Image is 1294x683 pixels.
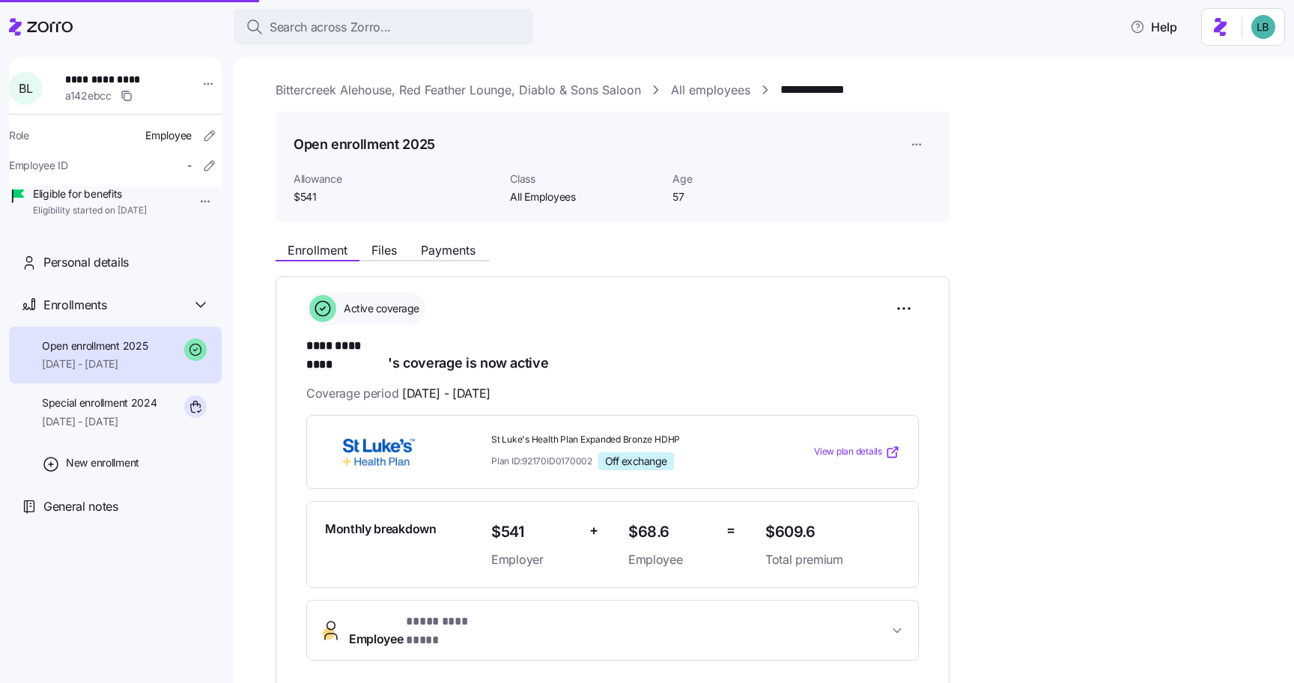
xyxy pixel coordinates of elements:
span: Coverage period [306,384,490,403]
a: View plan details [814,445,900,460]
span: Enrollments [43,296,106,315]
span: Eligibility started on [DATE] [33,204,147,217]
span: View plan details [814,445,882,459]
span: General notes [43,497,118,516]
span: Help [1130,18,1177,36]
span: B L [19,82,32,94]
a: Bittercreek Alehouse, Red Feather Lounge, Diablo & Sons Saloon [276,81,641,100]
span: Total premium [765,550,900,569]
span: Active coverage [339,301,419,316]
button: Search across Zorro... [234,9,533,45]
span: Off exchange [605,455,667,468]
span: = [726,520,735,541]
span: All Employees [510,189,660,204]
span: - [187,158,192,173]
span: Monthly breakdown [325,520,437,538]
span: Employee [628,550,714,569]
span: 57 [672,189,823,204]
span: Role [9,128,29,143]
span: Allowance [294,171,498,186]
span: $541 [491,520,577,544]
span: Files [371,244,397,256]
span: Age [672,171,823,186]
span: Employee ID [9,158,68,173]
span: Personal details [43,253,129,272]
span: Open enrollment 2025 [42,339,148,353]
span: Enrollment [288,244,347,256]
span: [DATE] - [DATE] [42,414,157,429]
span: $541 [294,189,498,204]
span: Employee [349,613,496,649]
span: Search across Zorro... [270,18,391,37]
span: + [589,520,598,541]
span: a142ebcc [65,88,112,103]
span: Class [510,171,660,186]
span: $609.6 [765,520,900,544]
span: New enrollment [66,455,139,470]
h1: Open enrollment 2025 [294,135,435,154]
span: [DATE] - [DATE] [402,384,490,403]
img: St. Luke's Health Plan [325,435,433,470]
span: [DATE] - [DATE] [42,356,148,371]
span: Payments [421,244,476,256]
button: Help [1118,12,1189,42]
span: St Luke's Health Plan Expanded Bronze HDHP [491,434,753,446]
h1: 's coverage is now active [306,337,919,372]
span: Special enrollment 2024 [42,395,157,410]
span: Employer [491,550,577,569]
span: $68.6 [628,520,714,544]
span: Employee [145,128,192,143]
a: All employees [671,81,750,100]
span: Eligible for benefits [33,186,147,201]
img: 55738f7c4ee29e912ff6c7eae6e0401b [1251,15,1275,39]
span: Plan ID: 92170ID0170002 [491,455,592,467]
